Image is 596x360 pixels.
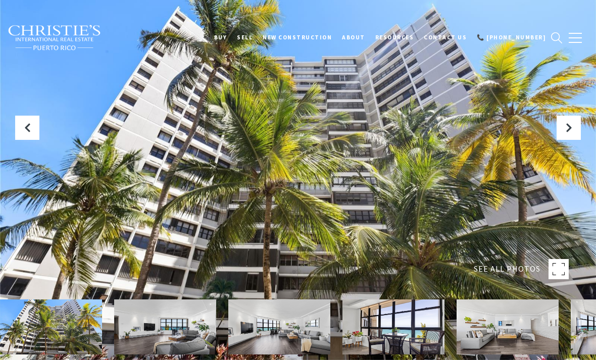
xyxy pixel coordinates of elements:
[209,25,232,50] a: BUY
[474,263,540,276] span: SEE ALL PHOTOS
[342,299,444,354] img: 9A PLAYA GRANDE #9A
[337,25,370,50] a: About
[477,34,546,41] span: 📞 [PHONE_NUMBER]
[424,34,467,41] span: Contact Us
[370,25,419,50] a: Resources
[263,34,332,41] span: New Construction
[114,299,216,354] img: 9A PLAYA GRANDE #9A
[8,25,102,51] img: Christie's International Real Estate black text logo
[232,25,258,50] a: SELL
[472,25,551,50] a: 📞 [PHONE_NUMBER]
[228,299,330,354] img: 9A PLAYA GRANDE #9A
[258,25,337,50] a: New Construction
